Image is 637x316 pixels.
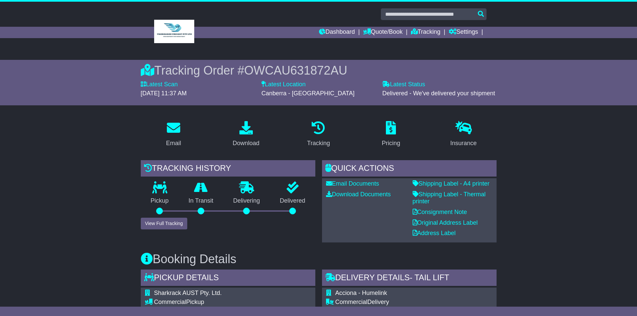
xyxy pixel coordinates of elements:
a: Email [162,119,185,150]
span: Commercial [154,299,186,305]
span: [DATE] 11:37 AM [141,90,187,97]
a: Tracking [303,119,334,150]
span: Sharkrack AUST Pty. Ltd. [154,290,222,296]
a: Shipping Label - A4 printer [413,180,490,187]
p: Pickup [141,197,179,205]
a: Settings [449,27,478,38]
div: Quick Actions [322,160,497,178]
div: Pickup [154,299,283,306]
a: Pricing [378,119,405,150]
div: Tracking Order # [141,63,497,78]
a: Consignment Note [413,209,467,215]
p: Delivered [270,197,315,205]
a: Address Label [413,230,456,236]
a: Shipping Label - Thermal printer [413,191,486,205]
span: Delivered - We've delivered your shipment [382,90,495,97]
a: Download Documents [326,191,391,198]
a: Dashboard [319,27,355,38]
span: - Tail Lift [410,273,449,282]
div: Insurance [450,139,477,148]
label: Latest Scan [141,81,178,88]
span: Canberra - [GEOGRAPHIC_DATA] [261,90,354,97]
div: Download [233,139,259,148]
div: Tracking [307,139,330,148]
a: Insurance [446,119,481,150]
a: Email Documents [326,180,379,187]
div: Pricing [382,139,400,148]
span: OWCAU631872AU [244,64,347,77]
a: Quote/Book [363,27,403,38]
p: Delivering [223,197,270,205]
label: Latest Status [382,81,425,88]
div: Delivery [335,299,493,306]
div: Delivery Details [322,270,497,288]
a: Tracking [411,27,440,38]
button: View Full Tracking [141,218,187,229]
p: In Transit [179,197,223,205]
a: Download [228,119,264,150]
a: Original Address Label [413,219,478,226]
span: Acciona - Humelink [335,290,387,296]
label: Latest Location [261,81,306,88]
div: Pickup Details [141,270,315,288]
span: Commercial [335,299,367,305]
h3: Booking Details [141,252,497,266]
div: Email [166,139,181,148]
div: Tracking history [141,160,315,178]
